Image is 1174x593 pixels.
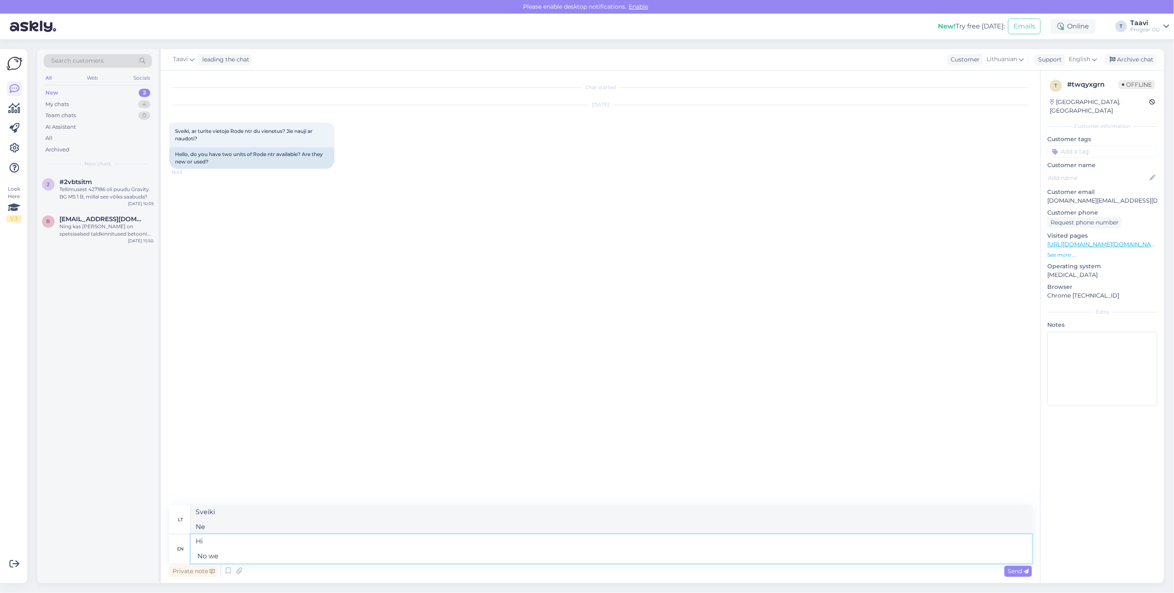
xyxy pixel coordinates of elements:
div: lt [178,513,183,527]
div: Chat started [169,84,1032,91]
div: Online [1051,19,1096,34]
div: [DATE] 15:50 [128,238,154,244]
div: Try free [DATE]: [938,21,1005,31]
div: en [178,542,184,556]
span: #2vbtsitm [59,178,92,186]
p: Customer tags [1047,135,1157,144]
div: All [44,73,53,83]
div: Ning kas [PERSON_NAME] on spetsiaalsed taldkinnitused betooni jaoks? [59,223,154,238]
p: Visited pages [1047,232,1157,240]
span: Sveiki, ar turite vietoje Rode ntr du vienetus? Jie nauji ar naudoti? [175,128,314,142]
div: Private note [169,566,218,577]
span: 2 [47,181,50,187]
p: Chrome [TECHNICAL_ID] [1047,291,1157,300]
div: Request phone number [1047,217,1122,228]
div: 4 [138,100,150,109]
input: Add a tag [1047,145,1157,158]
div: [DATE] [169,101,1032,109]
p: [DOMAIN_NAME][EMAIL_ADDRESS][DOMAIN_NAME] [1047,196,1157,205]
span: reivohan@gmail.com [59,215,145,223]
a: [URL][DOMAIN_NAME][DOMAIN_NAME] [1047,241,1162,248]
div: Team chats [45,111,76,120]
span: 15:43 [172,169,203,175]
div: Progear OÜ [1130,26,1160,33]
span: Taavi [173,55,188,64]
div: AI Assistant [45,123,76,131]
div: Look Here [7,185,21,222]
button: Emails [1008,19,1041,34]
span: Offline [1119,80,1155,89]
span: New chats [85,160,111,168]
p: Customer email [1047,188,1157,196]
div: Customer [947,55,980,64]
div: # twqyxgrn [1067,80,1119,90]
div: leading the chat [199,55,249,64]
div: 2 [139,89,150,97]
div: [GEOGRAPHIC_DATA], [GEOGRAPHIC_DATA] [1050,98,1149,115]
p: See more ... [1047,251,1157,259]
a: TaaviProgear OÜ [1130,20,1169,33]
div: Web [85,73,100,83]
div: Archive chat [1105,54,1157,65]
span: Lithuanian [987,55,1017,64]
p: Notes [1047,321,1157,329]
textarea: Hi No we [191,534,1032,563]
input: Add name [1048,173,1148,182]
p: Customer name [1047,161,1157,170]
div: Taavi [1130,20,1160,26]
div: 0 [138,111,150,120]
div: 1 / 3 [7,215,21,222]
div: Hello, do you have two units of Rode ntr available? Are they new or used? [169,147,334,169]
div: [DATE] 10:59 [128,201,154,207]
div: Socials [132,73,152,83]
div: Extra [1047,308,1157,316]
div: Tellimusest 427186 oli puudu Gravity BG MS 1 B, millal see võiks saabuda? [59,186,154,201]
div: All [45,134,52,142]
p: Operating system [1047,262,1157,271]
div: New [45,89,58,97]
div: T [1115,21,1127,32]
span: r [47,218,50,224]
span: English [1069,55,1090,64]
div: My chats [45,100,69,109]
p: Customer phone [1047,208,1157,217]
textarea: Sveiki Ne [191,505,1032,534]
b: New! [938,22,956,30]
img: Askly Logo [7,56,22,71]
p: [MEDICAL_DATA] [1047,271,1157,279]
span: Enable [627,3,651,10]
span: Search customers [51,57,104,65]
div: Customer information [1047,123,1157,130]
span: t [1055,83,1058,89]
div: Support [1035,55,1062,64]
p: Browser [1047,283,1157,291]
span: Send [1008,567,1029,575]
div: Archived [45,146,69,154]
